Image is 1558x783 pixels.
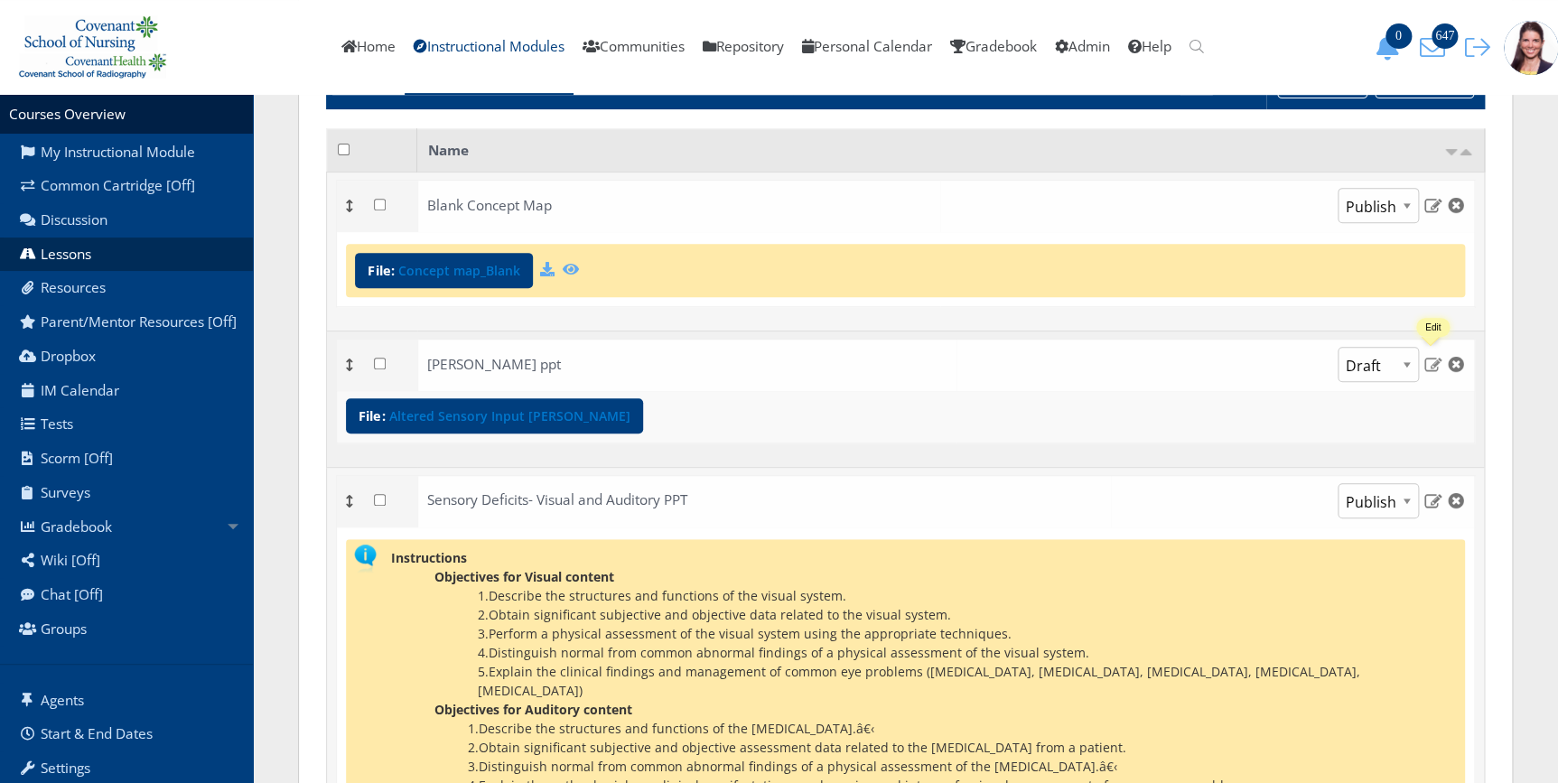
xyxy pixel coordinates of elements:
a: Courses Overview [9,105,126,124]
img: desc.png [1459,149,1473,155]
img: Delete [1446,356,1465,372]
img: 1943_125_125.jpg [1504,21,1558,75]
div: 2.Obtain significant subjective and objective assessment data related to the [MEDICAL_DATA] from ... [467,738,1456,757]
i: View Attachment [563,262,579,276]
b: File: [359,407,385,424]
div: 4.Distinguish normal from common abnormal findings of a physical assessment of the visual system. [478,643,1456,662]
b: File: [368,262,394,279]
div: 3.Perform a physical assessment of the visual system using the appropriate techniques. [478,624,1456,643]
img: Delete [1446,492,1465,508]
img: asc.png [1444,149,1459,155]
p: Blank Concept Map [427,195,932,218]
img: Edit [1423,492,1442,508]
i: Download Attachment [540,262,555,276]
a: 647 [1413,37,1459,56]
a: Concept map_Blank [397,265,519,277]
td: Name [417,129,1485,172]
p: [PERSON_NAME] ppt [427,354,948,377]
span: Download Attachment [355,253,533,288]
img: Edit [1423,197,1442,213]
button: 0 [1368,34,1413,61]
div: Edit [1425,322,1441,332]
span: 647 [1432,23,1458,49]
span: 0 [1385,23,1412,49]
div: 5.Explain the clinical findings and management of common eye problems ([MEDICAL_DATA], [MEDICAL_D... [478,662,1456,700]
img: Edit [1423,356,1442,372]
div: 2.Obtain significant subjective and objective data related to the visual system. [478,605,1456,624]
button: 647 [1413,34,1459,61]
img: Delete [1446,197,1465,213]
p: Sensory Deficits- Visual and Auditory PPT [427,489,1102,512]
div: 1.Describe the structures and functions of the visual system. [478,586,1456,605]
div: 1.Describe the structures and functions of the [MEDICAL_DATA].â€‹ [467,719,1456,738]
b: Instructions [391,549,467,566]
a: Altered Sensory Input [PERSON_NAME] [388,410,630,423]
div: 3.Distinguish normal from common abnormal findings of a physical assessment of the [MEDICAL_DATA]... [467,757,1456,776]
strong: Objectives for Visual content [434,568,614,585]
strong: Objectives for Auditory content [434,701,632,718]
a: 0 [1368,37,1413,56]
